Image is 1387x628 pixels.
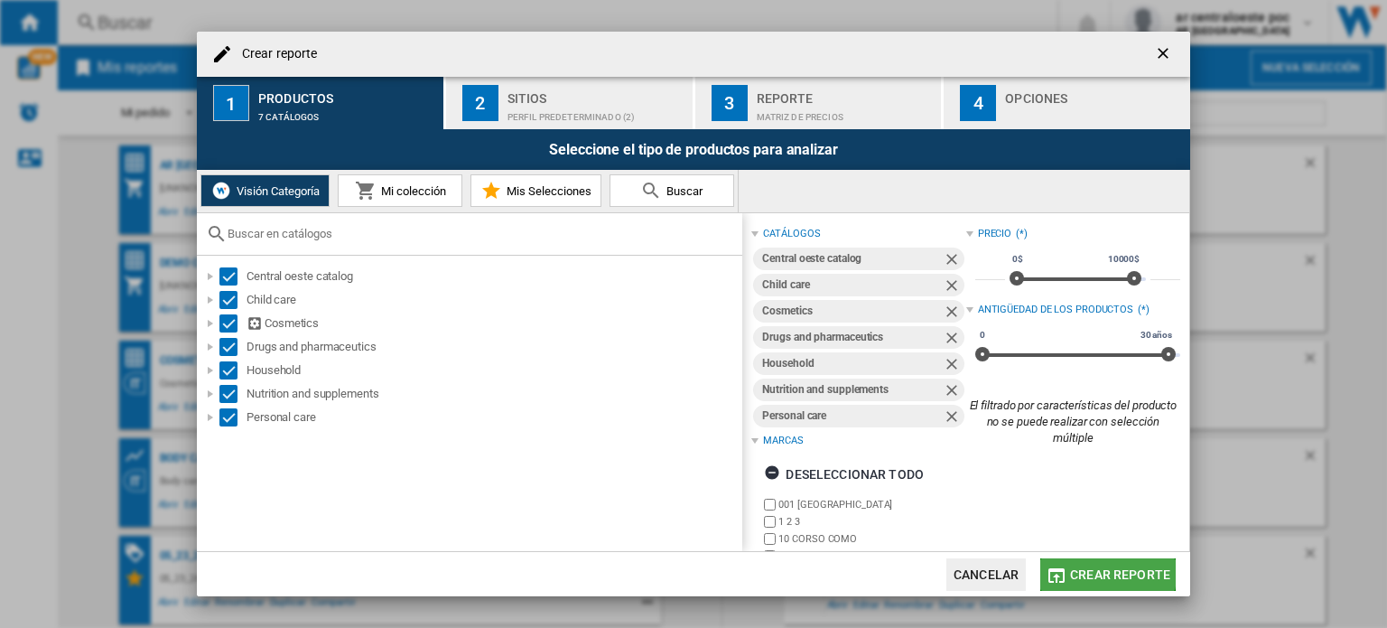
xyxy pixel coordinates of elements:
[1138,328,1175,342] span: 30 años
[943,355,964,377] ng-md-icon: Quitar
[762,274,942,296] div: Child care
[764,458,924,491] div: Deseleccionar todo
[759,458,929,491] button: Deseleccionar todo
[210,180,232,202] img: wiser-icon-white.png
[610,174,734,207] button: Buscar
[1005,84,1183,103] div: Opciones
[763,227,820,241] div: catálogos
[1010,252,1026,267] span: 0$
[197,77,445,129] button: 1 Productos 7 catálogos
[377,184,446,198] span: Mi colección
[764,516,776,528] input: brand.name
[943,303,964,324] ng-md-icon: Quitar
[507,103,685,122] div: Perfil predeterminado (2)
[1154,44,1176,66] ng-md-icon: getI18NText('BUTTONS.CLOSE_DIALOG')
[762,300,942,323] div: Cosmetics
[943,277,964,298] ng-md-icon: Quitar
[966,398,1180,447] div: El filtrado por características del producto no se puede realizar con selección múltiple
[258,84,436,103] div: Productos
[247,314,740,333] div: Cosmetics
[762,326,942,349] div: Drugs and pharmaceutics
[219,361,247,380] md-checkbox: Select
[763,434,803,448] div: Marcas
[960,85,996,121] div: 4
[978,227,1011,241] div: Precio
[943,408,964,429] ng-md-icon: Quitar
[978,303,1133,317] div: Antigüedad de los productos
[764,533,776,545] input: brand.name
[762,379,942,401] div: Nutrition and supplements
[507,84,685,103] div: Sitios
[946,558,1026,591] button: Cancelar
[943,329,964,351] ng-md-icon: Quitar
[446,77,694,129] button: 2 Sitios Perfil predeterminado (2)
[462,85,498,121] div: 2
[762,352,942,375] div: Household
[977,328,988,342] span: 0
[197,129,1190,170] div: Seleccione el tipo de productos para analizar
[228,227,733,240] input: Buscar en catálogos
[247,361,740,380] div: Household
[258,103,436,122] div: 7 catálogos
[662,184,703,198] span: Buscar
[943,381,964,403] ng-md-icon: Quitar
[219,385,247,403] md-checkbox: Select
[502,184,591,198] span: Mis Selecciones
[213,85,249,121] div: 1
[200,174,330,207] button: Visión Categoría
[247,408,740,426] div: Personal care
[712,85,748,121] div: 3
[1070,567,1170,582] span: Crear reporte
[219,267,247,286] md-checkbox: Select
[232,184,320,198] span: Visión Categoría
[778,549,965,563] label: 10 PERM COLOR
[778,532,965,546] label: 10 CORSO COMO
[943,250,964,272] ng-md-icon: Quitar
[219,338,247,356] md-checkbox: Select
[944,77,1190,129] button: 4 Opciones
[757,84,935,103] div: Reporte
[757,103,935,122] div: Matriz de precios
[197,32,1190,597] md-dialog: Crear reporte ...
[233,45,317,63] h4: Crear reporte
[219,408,247,426] md-checkbox: Select
[764,499,776,511] input: brand.name
[762,248,942,270] div: Central oeste catalog
[470,174,601,207] button: Mis Selecciones
[764,550,776,562] input: brand.name
[338,174,462,207] button: Mi colección
[247,291,740,309] div: Child care
[1147,36,1183,72] button: getI18NText('BUTTONS.CLOSE_DIALOG')
[778,498,965,511] label: 001 [GEOGRAPHIC_DATA]
[247,385,740,403] div: Nutrition and supplements
[247,338,740,356] div: Drugs and pharmaceutics
[778,515,965,529] label: 1 2 3
[247,267,740,286] div: Central oeste catalog
[219,314,247,333] md-checkbox: Select
[762,405,942,427] div: Personal care
[695,77,944,129] button: 3 Reporte Matriz de precios
[1040,558,1176,591] button: Crear reporte
[1105,252,1142,267] span: 10000$
[219,291,247,309] md-checkbox: Select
